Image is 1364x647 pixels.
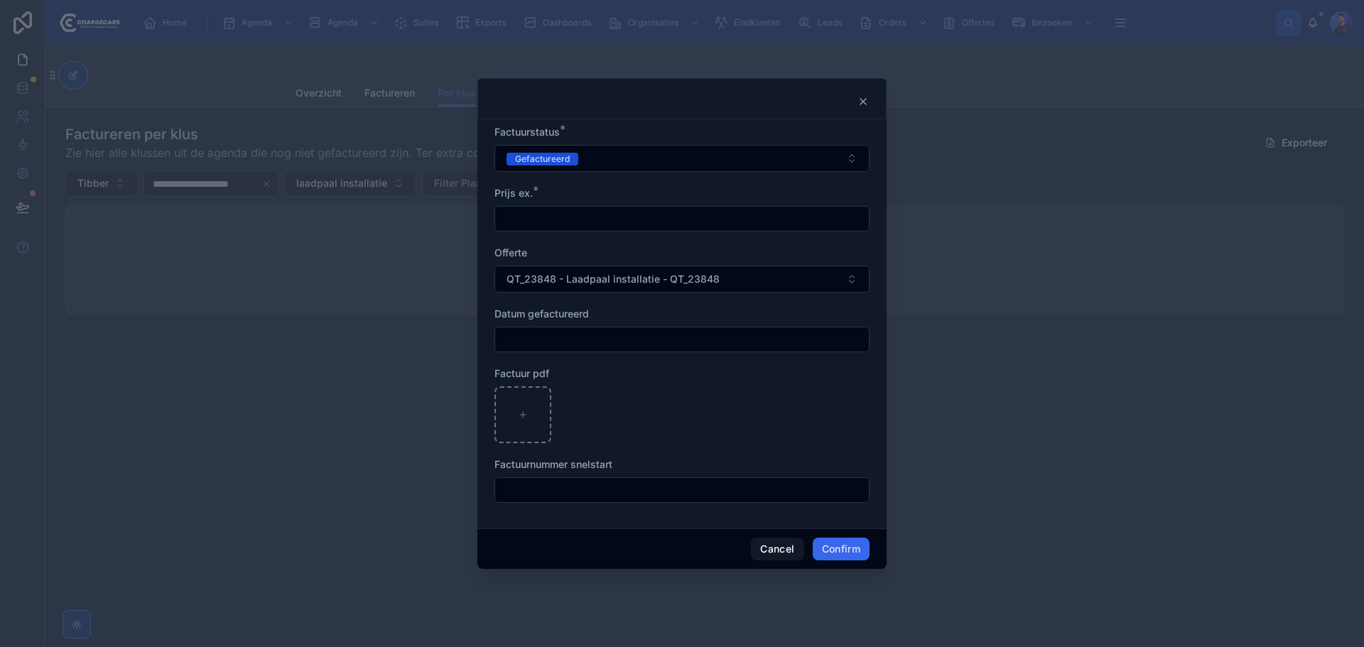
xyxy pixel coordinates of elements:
div: Gefactureerd [515,153,570,165]
span: Offerte [494,246,527,259]
button: Select Button [494,145,870,172]
button: Select Button [494,266,870,293]
button: Cancel [751,538,803,560]
button: Confirm [813,538,870,560]
span: Datum gefactureerd [494,308,589,320]
span: Factuurstatus [494,126,560,138]
span: QT_23848 - Laadpaal installatie - QT_23848 [507,272,720,286]
span: Factuur pdf [494,367,549,379]
span: Prijs ex. [494,187,533,199]
span: Factuurnummer snelstart [494,458,612,470]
